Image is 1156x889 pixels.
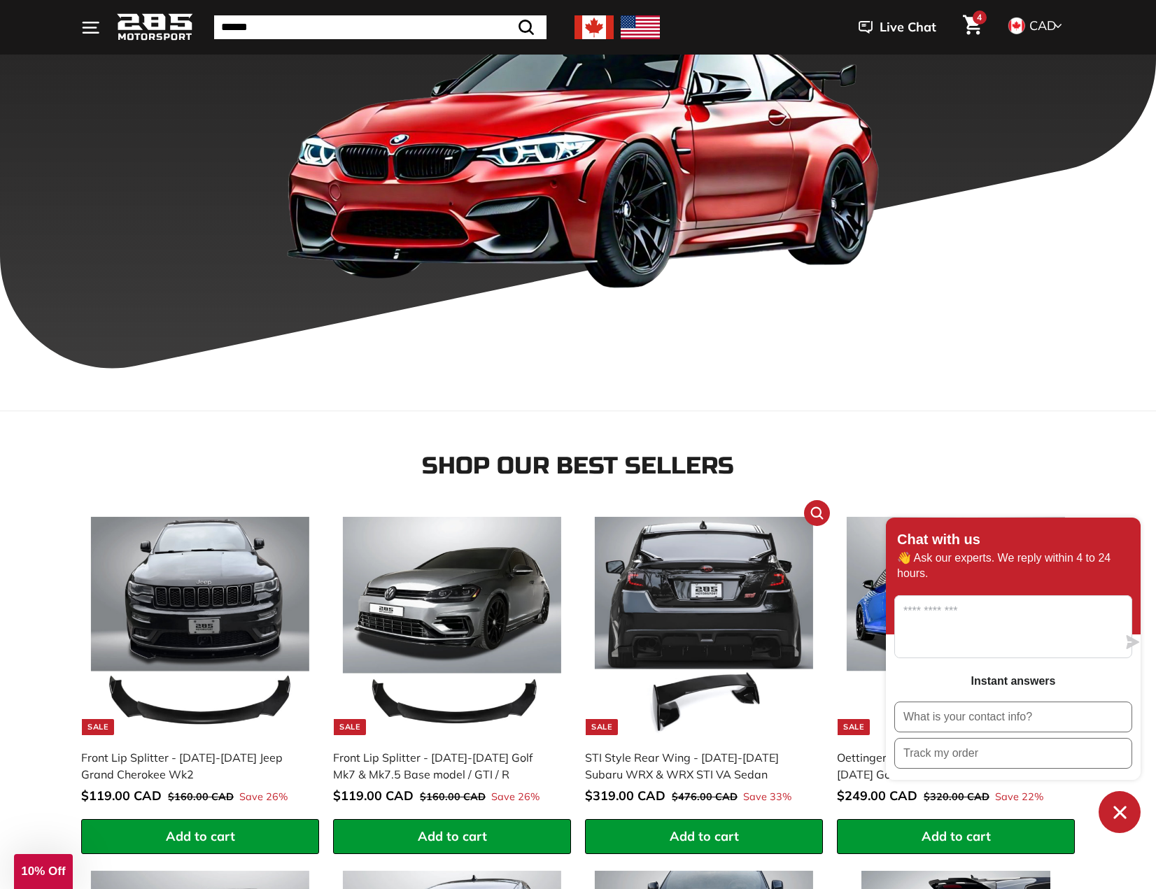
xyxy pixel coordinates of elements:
[672,790,738,803] span: $476.00 CAD
[418,828,487,844] span: Add to cart
[837,507,1075,819] a: Sale Oettinger Style Roof Spoiler - [DATE]-[DATE] Golf Mk7 & Mk7.5 GTI / R Save 22%
[81,507,319,819] a: Sale Front Lip Splitter - [DATE]-[DATE] Jeep Grand Cherokee Wk2 Save 26%
[585,819,823,854] button: Add to cart
[585,749,809,783] div: STI Style Rear Wing - [DATE]-[DATE] Subaru WRX & WRX STI VA Sedan
[837,749,1061,783] div: Oettinger Style Roof Spoiler - [DATE]-[DATE] Golf Mk7 & Mk7.5 GTI / R
[840,10,954,45] button: Live Chat
[880,18,936,36] span: Live Chat
[585,788,665,804] span: $319.00 CAD
[837,819,1075,854] button: Add to cart
[882,518,1145,833] inbox-online-store-chat: Shopify online store chat
[491,790,540,805] span: Save 26%
[81,819,319,854] button: Add to cart
[116,11,193,44] img: Logo_285_Motorsport_areodynamics_components
[838,719,870,735] div: Sale
[954,3,990,51] a: Cart
[14,854,73,889] div: 10% Off
[977,12,982,22] span: 4
[837,788,917,804] span: $249.00 CAD
[586,719,618,735] div: Sale
[81,749,305,783] div: Front Lip Splitter - [DATE]-[DATE] Jeep Grand Cherokee Wk2
[239,790,288,805] span: Save 26%
[81,453,1075,479] h2: Shop our Best Sellers
[420,790,486,803] span: $160.00 CAD
[214,15,547,39] input: Search
[82,719,114,735] div: Sale
[168,790,234,803] span: $160.00 CAD
[670,828,739,844] span: Add to cart
[334,719,366,735] div: Sale
[585,507,823,819] a: Sale STI Style Rear Wing - [DATE]-[DATE] Subaru WRX & WRX STI VA Sedan Save 33%
[743,790,791,805] span: Save 33%
[922,828,991,844] span: Add to cart
[21,865,65,878] span: 10% Off
[333,788,414,804] span: $119.00 CAD
[333,749,557,783] div: Front Lip Splitter - [DATE]-[DATE] Golf Mk7 & Mk7.5 Base model / GTI / R
[333,507,571,819] a: Sale Front Lip Splitter - [DATE]-[DATE] Golf Mk7 & Mk7.5 Base model / GTI / R Save 26%
[1029,17,1056,34] span: CAD
[166,828,235,844] span: Add to cart
[333,819,571,854] button: Add to cart
[81,788,162,804] span: $119.00 CAD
